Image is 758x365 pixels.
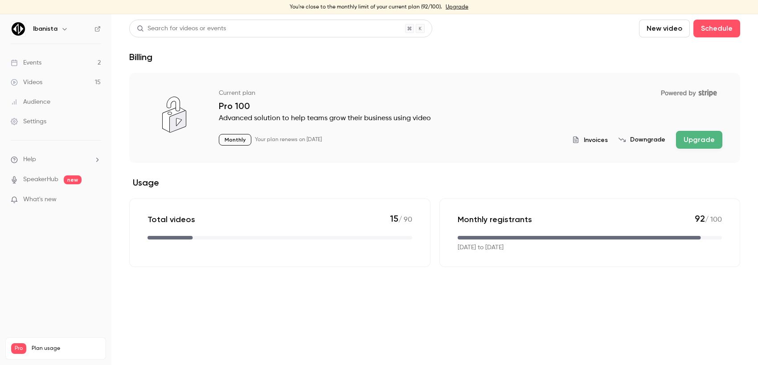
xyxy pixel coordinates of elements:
[90,196,101,204] iframe: Noticeable Trigger
[219,134,251,146] p: Monthly
[219,113,722,124] p: Advanced solution to help teams grow their business using video
[639,20,690,37] button: New video
[11,97,50,106] div: Audience
[11,58,41,67] div: Events
[390,213,412,225] p: / 90
[148,214,195,225] p: Total videos
[23,195,57,204] span: What's new
[11,117,46,126] div: Settings
[137,24,226,33] div: Search for videos or events
[23,155,36,164] span: Help
[11,343,26,354] span: Pro
[458,243,504,252] p: [DATE] to [DATE]
[584,135,608,145] span: Invoices
[446,4,468,11] a: Upgrade
[11,22,25,36] img: Ibanista
[129,73,740,267] section: billing
[219,89,255,97] p: Current plan
[129,52,152,62] h1: Billing
[129,177,740,188] h2: Usage
[390,213,398,224] span: 15
[219,101,722,111] p: Pro 100
[64,175,82,184] span: new
[676,131,722,149] button: Upgrade
[11,78,42,87] div: Videos
[619,135,665,144] button: Downgrade
[255,136,322,143] p: Your plan renews on [DATE]
[33,24,57,33] h6: Ibanista
[23,175,58,184] a: SpeakerHub
[32,345,100,352] span: Plan usage
[693,20,740,37] button: Schedule
[458,214,532,225] p: Monthly registrants
[695,213,705,224] span: 92
[695,213,722,225] p: / 100
[11,155,101,164] li: help-dropdown-opener
[572,135,608,145] button: Invoices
